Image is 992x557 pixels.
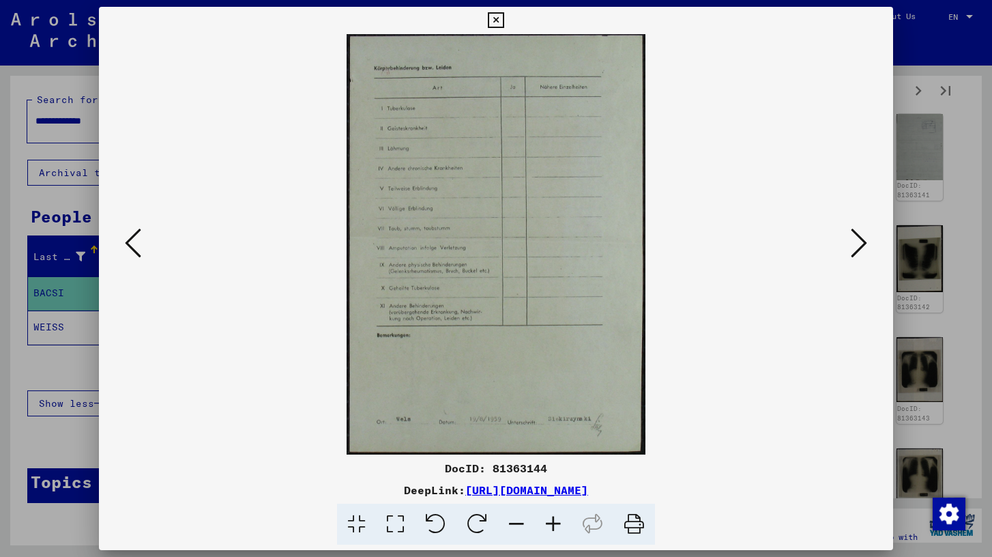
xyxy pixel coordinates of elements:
div: DocID: 81363144 [99,460,892,476]
div: Zustimmung ändern [932,497,965,530]
div: DeepLink: [99,482,892,498]
a: [URL][DOMAIN_NAME] [465,483,588,497]
img: Zustimmung ändern [933,498,965,530]
img: 003.jpg [145,34,846,455]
